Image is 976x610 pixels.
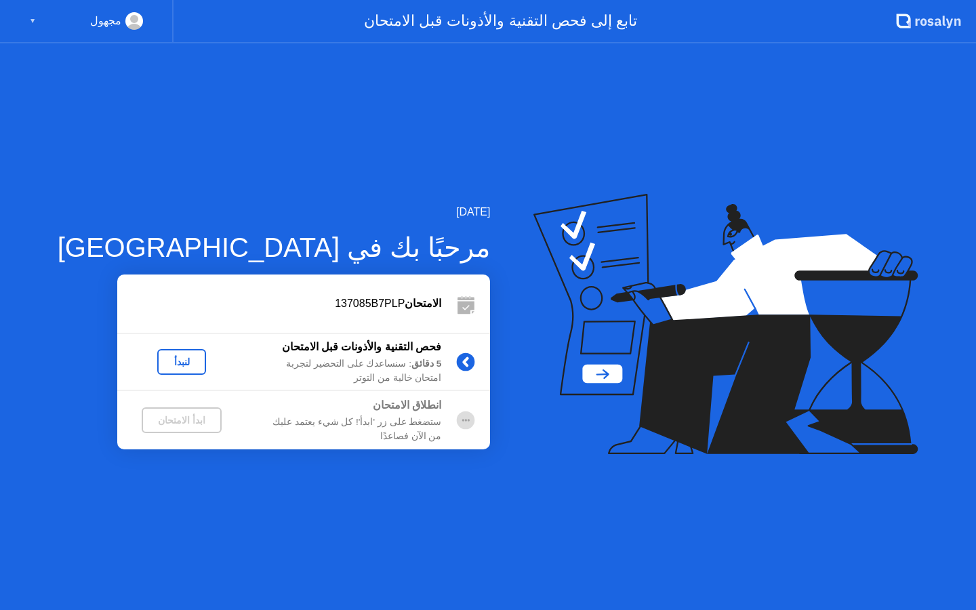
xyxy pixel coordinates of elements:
div: لنبدأ [163,357,201,367]
button: لنبدأ [157,349,206,375]
div: ابدأ الامتحان [147,415,216,426]
div: ستضغط على زر 'ابدأ'! كل شيء يعتمد عليك من الآن فصاعدًا [246,415,441,443]
b: الامتحان [405,298,441,309]
div: مجهول [90,12,121,30]
div: [DATE] [58,204,491,220]
div: : سنساعدك على التحضير لتجربة امتحان خالية من التوتر [246,357,441,385]
b: 5 دقائق [411,359,441,369]
button: ابدأ الامتحان [142,407,222,433]
b: فحص التقنية والأذونات قبل الامتحان [282,341,442,352]
div: 137085B7PLP [117,296,441,312]
div: مرحبًا بك في [GEOGRAPHIC_DATA] [58,227,491,268]
div: ▼ [29,12,36,30]
b: انطلاق الامتحان [373,399,441,411]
